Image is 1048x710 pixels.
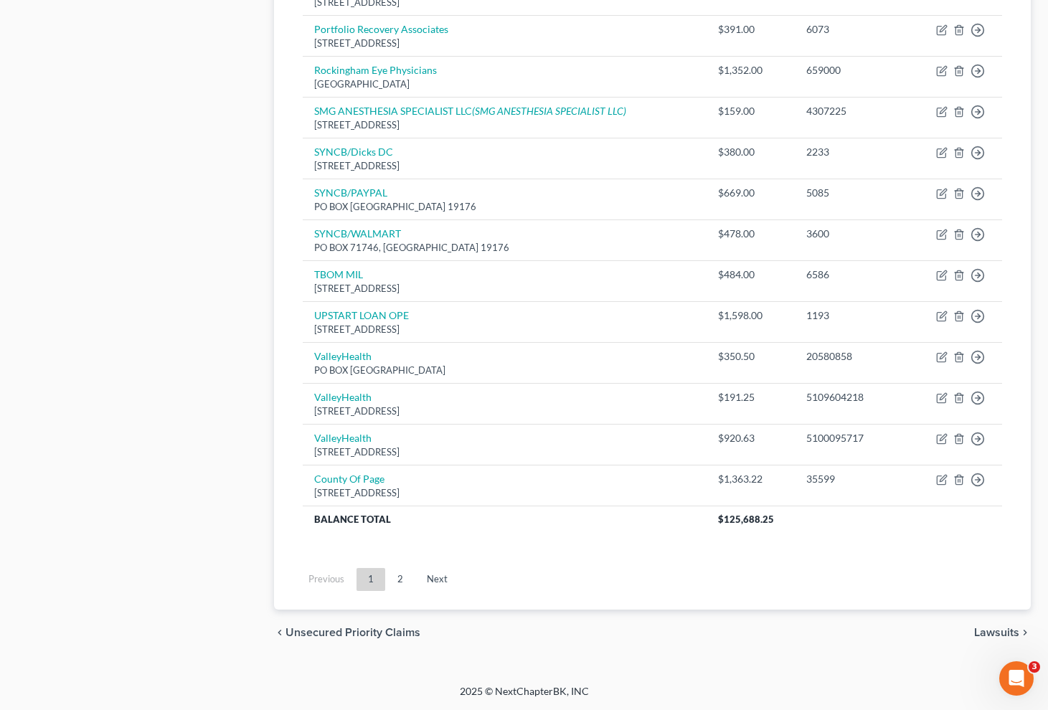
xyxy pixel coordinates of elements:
[806,145,897,159] div: 2233
[718,308,783,323] div: $1,598.00
[115,684,933,710] div: 2025 © NextChapterBK, INC
[314,227,401,240] a: SYNCB/WALMART
[314,186,387,199] a: SYNCB/PAYPAL
[806,431,897,445] div: 5100095717
[806,349,897,364] div: 20580858
[386,568,415,591] a: 2
[806,227,897,241] div: 3600
[314,146,393,158] a: SYNCB/Dicks DC
[314,445,695,459] div: [STREET_ADDRESS]
[718,349,783,364] div: $350.50
[314,241,695,255] div: PO BOX 71746, [GEOGRAPHIC_DATA] 19176
[974,627,1019,638] span: Lawsuits
[314,432,372,444] a: ValleyHealth
[806,390,897,404] div: 5109604218
[357,568,385,591] a: 1
[314,323,695,336] div: [STREET_ADDRESS]
[472,105,626,117] i: (SMG ANESTHESIA SPECIALIST LLC)
[314,105,626,117] a: SMG ANESTHESIA SPECIALIST LLC(SMG ANESTHESIA SPECIALIST LLC)
[285,627,420,638] span: Unsecured Priority Claims
[718,268,783,282] div: $484.00
[314,404,695,418] div: [STREET_ADDRESS]
[314,391,372,403] a: ValleyHealth
[274,627,285,638] i: chevron_left
[415,568,459,591] a: Next
[806,22,897,37] div: 6073
[314,200,695,214] div: PO BOX [GEOGRAPHIC_DATA] 19176
[718,63,783,77] div: $1,352.00
[314,473,384,485] a: County Of Page
[718,390,783,404] div: $191.25
[314,77,695,91] div: [GEOGRAPHIC_DATA]
[806,63,897,77] div: 659000
[806,472,897,486] div: 35599
[303,506,707,531] th: Balance Total
[314,23,448,35] a: Portfolio Recovery Associates
[1029,661,1040,673] span: 3
[718,22,783,37] div: $391.00
[999,661,1034,696] iframe: Intercom live chat
[718,513,774,525] span: $125,688.25
[718,145,783,159] div: $380.00
[314,364,695,377] div: PO BOX [GEOGRAPHIC_DATA]
[718,104,783,118] div: $159.00
[314,309,409,321] a: UPSTART LOAN OPE
[314,159,695,173] div: [STREET_ADDRESS]
[314,350,372,362] a: ValleyHealth
[718,472,783,486] div: $1,363.22
[314,64,437,76] a: Rockingham Eye Physicians
[718,186,783,200] div: $669.00
[274,627,420,638] button: chevron_left Unsecured Priority Claims
[718,431,783,445] div: $920.63
[314,486,695,500] div: [STREET_ADDRESS]
[806,186,897,200] div: 5085
[314,118,695,132] div: [STREET_ADDRESS]
[314,282,695,295] div: [STREET_ADDRESS]
[974,627,1031,638] button: Lawsuits chevron_right
[806,308,897,323] div: 1193
[718,227,783,241] div: $478.00
[314,37,695,50] div: [STREET_ADDRESS]
[314,268,363,280] a: TBOM MIL
[1019,627,1031,638] i: chevron_right
[806,104,897,118] div: 4307225
[806,268,897,282] div: 6586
